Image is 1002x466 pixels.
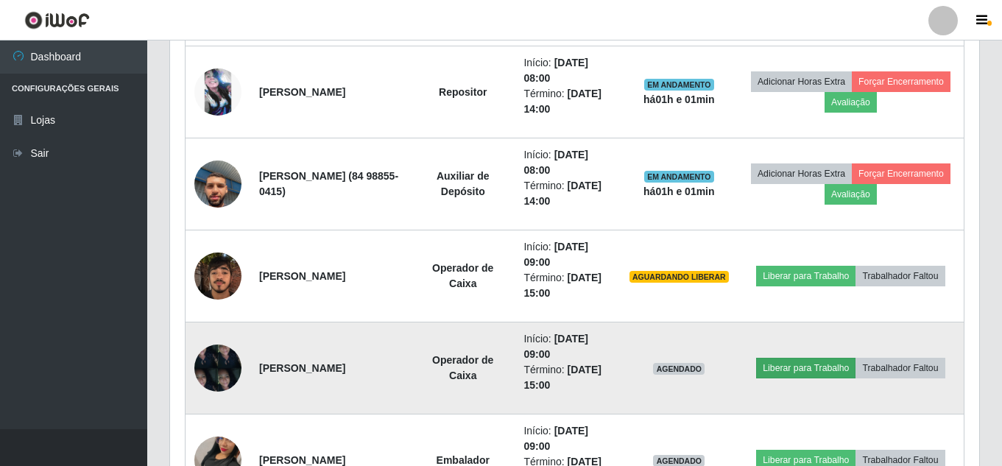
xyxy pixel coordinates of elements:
[259,454,345,466] strong: [PERSON_NAME]
[523,149,588,176] time: [DATE] 08:00
[523,331,611,362] li: Início:
[194,68,241,116] img: 1652231236130.jpeg
[437,170,490,197] strong: Auxiliar de Depósito
[653,363,705,375] span: AGENDADO
[523,362,611,393] li: Término:
[644,171,714,183] span: EM ANDAMENTO
[523,178,611,209] li: Término:
[439,86,487,98] strong: Repositor
[437,454,490,466] strong: Embalador
[194,142,241,226] img: 1752607957253.jpeg
[259,86,345,98] strong: [PERSON_NAME]
[629,271,729,283] span: AGUARDANDO LIBERAR
[194,244,241,307] img: 1750954227497.jpeg
[756,358,855,378] button: Liberar para Trabalho
[852,71,950,92] button: Forçar Encerramento
[523,423,611,454] li: Início:
[259,362,345,374] strong: [PERSON_NAME]
[523,425,588,452] time: [DATE] 09:00
[523,270,611,301] li: Término:
[855,266,945,286] button: Trabalhador Faltou
[523,55,611,86] li: Início:
[751,163,852,184] button: Adicionar Horas Extra
[756,266,855,286] button: Liberar para Trabalho
[643,186,715,197] strong: há 01 h e 01 min
[259,170,398,197] strong: [PERSON_NAME] (84 98855-0415)
[523,86,611,117] li: Término:
[432,354,493,381] strong: Operador de Caixa
[523,57,588,84] time: [DATE] 08:00
[523,239,611,270] li: Início:
[523,147,611,178] li: Início:
[751,71,852,92] button: Adicionar Horas Extra
[644,79,714,91] span: EM ANDAMENTO
[194,336,241,399] img: 1754847204273.jpeg
[855,358,945,378] button: Trabalhador Faltou
[24,11,90,29] img: CoreUI Logo
[523,241,588,268] time: [DATE] 09:00
[852,163,950,184] button: Forçar Encerramento
[259,270,345,282] strong: [PERSON_NAME]
[523,333,588,360] time: [DATE] 09:00
[825,92,877,113] button: Avaliação
[825,184,877,205] button: Avaliação
[643,93,715,105] strong: há 01 h e 01 min
[432,262,493,289] strong: Operador de Caixa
